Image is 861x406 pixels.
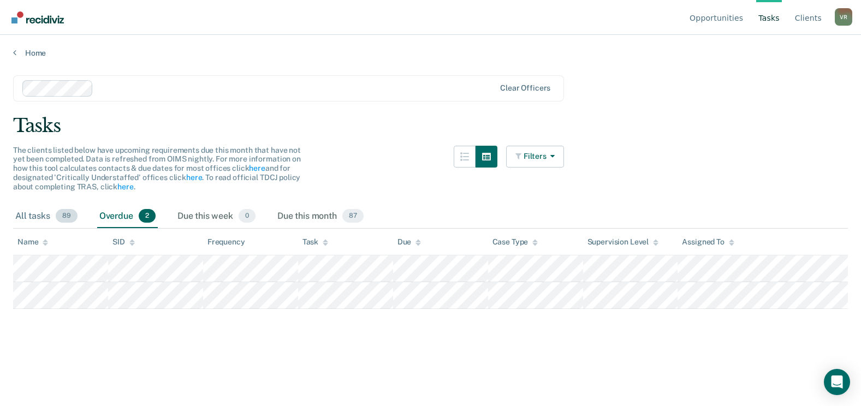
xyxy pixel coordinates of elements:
div: Frequency [207,237,245,247]
div: Overdue2 [97,205,158,229]
a: here [186,173,202,182]
span: 2 [139,209,156,223]
div: Task [302,237,328,247]
div: Due this month87 [275,205,366,229]
div: V R [835,8,852,26]
img: Recidiviz [11,11,64,23]
div: All tasks89 [13,205,80,229]
a: Home [13,48,848,58]
div: Due [397,237,421,247]
span: 87 [342,209,364,223]
div: Supervision Level [587,237,659,247]
a: here [249,164,265,172]
div: SID [112,237,135,247]
div: Due this week0 [175,205,258,229]
span: 89 [56,209,78,223]
button: Profile dropdown button [835,8,852,26]
div: Clear officers [500,83,550,93]
button: Filters [506,146,564,168]
div: Assigned To [682,237,734,247]
div: Case Type [492,237,538,247]
span: 0 [239,209,256,223]
div: Name [17,237,48,247]
a: here [117,182,133,191]
div: Tasks [13,115,848,137]
div: Open Intercom Messenger [824,369,850,395]
span: The clients listed below have upcoming requirements due this month that have not yet been complet... [13,146,301,191]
